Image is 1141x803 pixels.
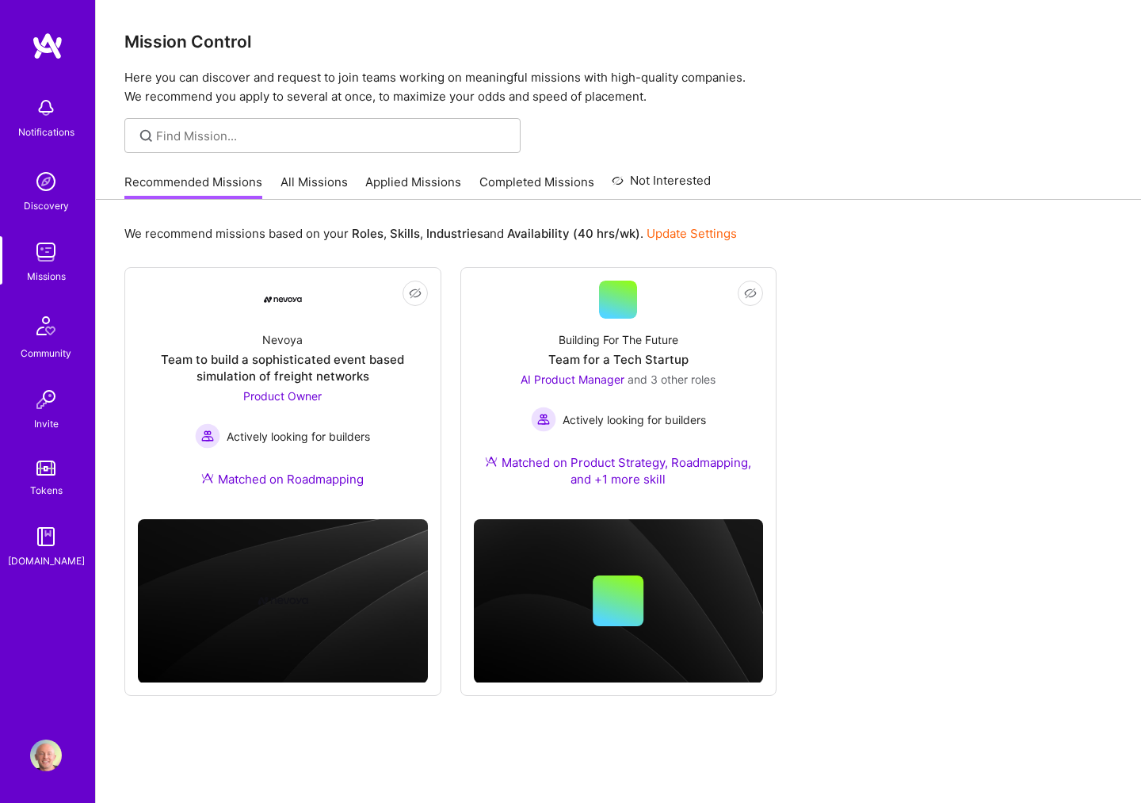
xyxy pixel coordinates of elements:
img: bell [30,92,62,124]
b: Industries [426,226,483,241]
b: Availability (40 hrs/wk) [507,226,640,241]
div: Matched on Product Strategy, Roadmapping, and +1 more skill [474,454,764,488]
a: Building For The FutureTeam for a Tech StartupAI Product Manager and 3 other rolesActively lookin... [474,281,764,507]
div: Invite [34,415,59,432]
a: All Missions [280,174,348,200]
span: Actively looking for builders [227,428,370,445]
b: Roles [352,226,384,241]
div: [DOMAIN_NAME] [8,553,85,569]
img: logo [32,32,63,60]
a: Company LogoNevoyaTeam to build a sophisticated event based simulation of freight networksProduct... [138,281,428,507]
img: discovery [30,166,62,197]
img: Company logo [258,575,308,626]
img: guide book [30,521,62,553]
div: Team to build a sophisticated event based simulation of freight networks [138,351,428,384]
i: icon SearchGrey [137,127,155,145]
img: Actively looking for builders [531,407,556,432]
div: Nevoya [262,331,303,348]
div: Building For The Future [559,331,678,348]
a: Not Interested [612,171,711,200]
img: Community [27,307,65,345]
div: Discovery [24,197,69,214]
a: Completed Missions [479,174,594,200]
img: User Avatar [30,740,62,771]
a: Applied Missions [365,174,461,200]
img: tokens [36,461,55,476]
img: Actively looking for builders [195,423,220,449]
img: cover [474,519,764,683]
input: Find Mission... [156,128,509,144]
div: Missions [27,268,66,285]
img: teamwork [30,236,62,268]
span: AI Product Manager [521,373,624,386]
div: Team for a Tech Startup [548,351,689,368]
img: Ateam Purple Icon [201,472,214,484]
p: Here you can discover and request to join teams working on meaningful missions with high-quality ... [124,68,1112,106]
div: Notifications [18,124,74,140]
img: cover [138,519,428,683]
a: Recommended Missions [124,174,262,200]
i: icon EyeClosed [409,287,422,300]
p: We recommend missions based on your , , and . [124,225,737,242]
b: Skills [390,226,420,241]
div: Matched on Roadmapping [201,471,364,488]
a: User Avatar [26,740,66,771]
h3: Mission Control [124,32,1112,52]
span: and 3 other roles [628,373,716,386]
span: Product Owner [243,389,322,403]
div: Community [21,345,71,361]
span: Actively looking for builders [563,411,706,428]
img: Invite [30,384,62,415]
a: Update Settings [647,226,737,241]
img: Ateam Purple Icon [485,455,498,468]
i: icon EyeClosed [744,287,757,300]
div: Tokens [30,482,63,499]
img: Company Logo [264,296,302,303]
